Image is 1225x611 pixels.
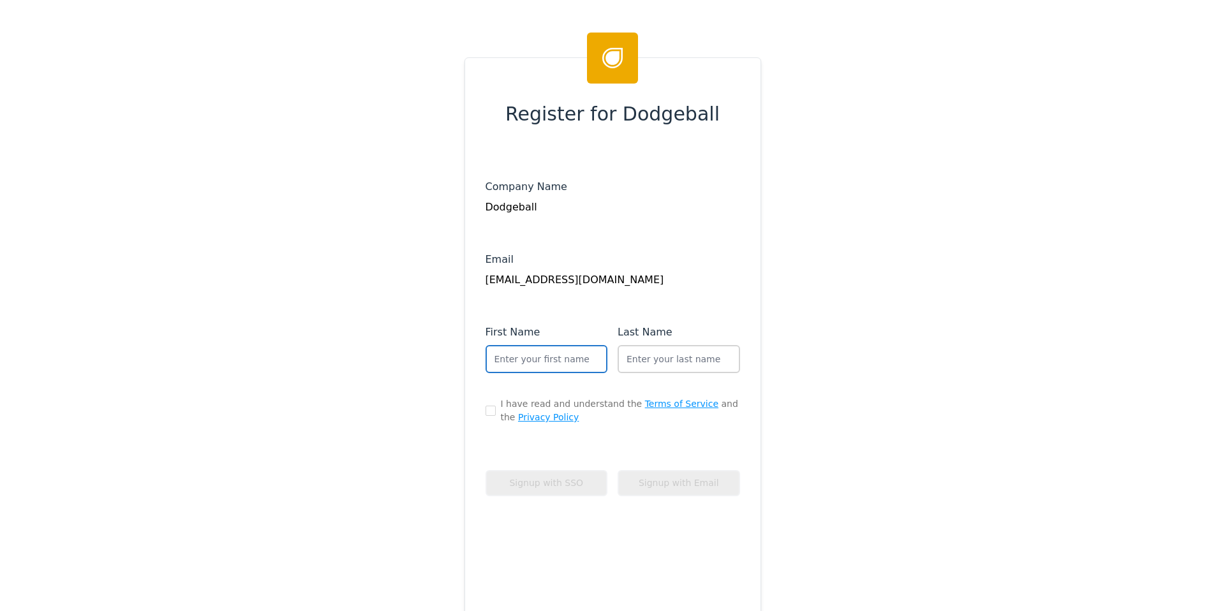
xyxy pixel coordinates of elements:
[618,326,672,338] span: Last Name
[486,326,540,338] span: First Name
[618,345,740,373] input: Enter your last name
[505,99,720,128] span: Register for Dodgeball
[486,272,740,288] div: [EMAIL_ADDRESS][DOMAIN_NAME]
[486,253,514,265] span: Email
[645,399,718,409] a: Terms of Service
[486,345,608,373] input: Enter your first name
[486,180,567,193] span: Company Name
[486,200,740,215] div: Dodgeball
[501,397,740,424] span: I have read and understand the and the
[518,412,579,422] a: Privacy Policy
